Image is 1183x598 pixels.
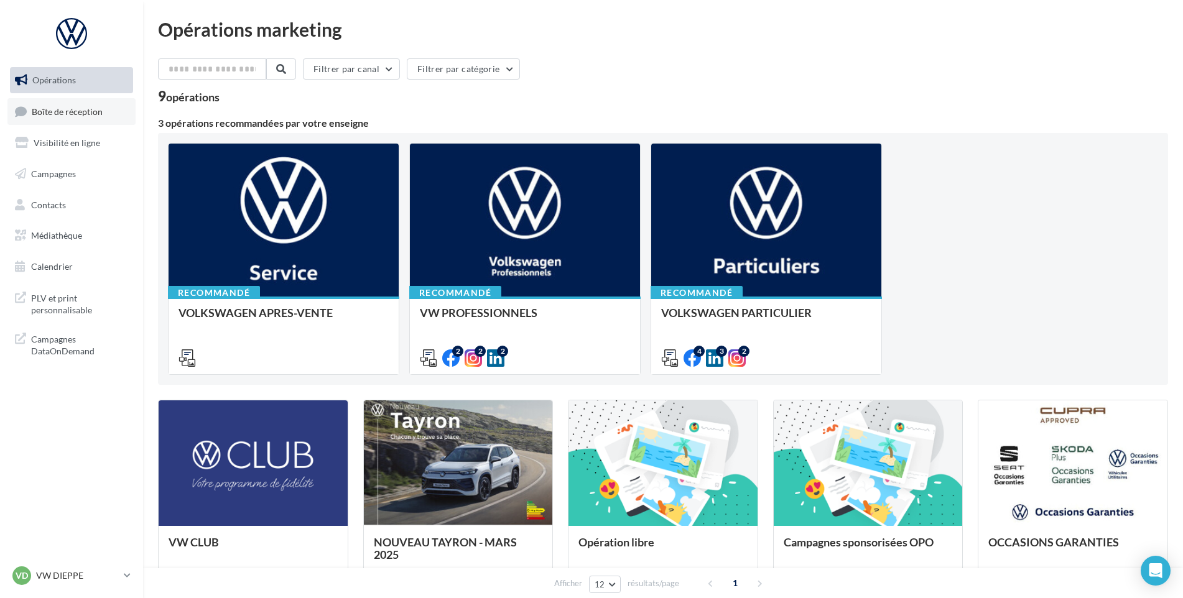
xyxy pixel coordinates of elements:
span: VW CLUB [169,535,219,549]
a: Boîte de réception [7,98,136,125]
span: Calendrier [31,261,73,272]
span: Médiathèque [31,230,82,241]
a: Contacts [7,192,136,218]
button: Filtrer par canal [303,58,400,80]
span: Opération libre [578,535,654,549]
a: Campagnes DataOnDemand [7,326,136,362]
span: VW PROFESSIONNELS [420,306,537,320]
div: Opérations marketing [158,20,1168,39]
span: Contacts [31,199,66,209]
div: 2 [475,346,486,357]
div: Recommandé [409,286,501,300]
div: 4 [694,346,705,357]
span: 1 [725,573,745,593]
span: Campagnes sponsorisées OPO [784,535,934,549]
div: 2 [738,346,749,357]
div: Recommandé [168,286,260,300]
div: Open Intercom Messenger [1141,556,1171,586]
span: PLV et print personnalisable [31,290,128,316]
div: 3 [716,346,727,357]
div: 2 [497,346,508,357]
a: PLV et print personnalisable [7,285,136,321]
span: 12 [595,579,605,589]
span: Campagnes DataOnDemand [31,331,128,357]
a: Visibilité en ligne [7,130,136,156]
span: VOLKSWAGEN APRES-VENTE [179,306,333,320]
span: VOLKSWAGEN PARTICULIER [661,306,812,320]
div: 9 [158,90,220,103]
span: Visibilité en ligne [34,137,100,148]
button: Filtrer par catégorie [407,58,520,80]
div: opérations [166,91,220,103]
div: 3 opérations recommandées par votre enseigne [158,118,1168,128]
a: Calendrier [7,254,136,280]
span: NOUVEAU TAYRON - MARS 2025 [374,535,517,561]
a: VD VW DIEPPE [10,564,133,587]
span: VD [16,569,28,582]
a: Opérations [7,67,136,93]
button: 12 [589,576,621,593]
span: Campagnes [31,168,76,179]
div: Recommandé [651,286,743,300]
a: Médiathèque [7,223,136,249]
a: Campagnes [7,161,136,187]
span: Afficher [554,577,582,589]
span: OCCASIONS GARANTIES [988,535,1119,549]
span: Opérations [32,75,76,85]
span: résultats/page [628,577,679,589]
div: 2 [452,346,463,357]
span: Boîte de réception [32,106,103,116]
p: VW DIEPPE [36,569,119,582]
